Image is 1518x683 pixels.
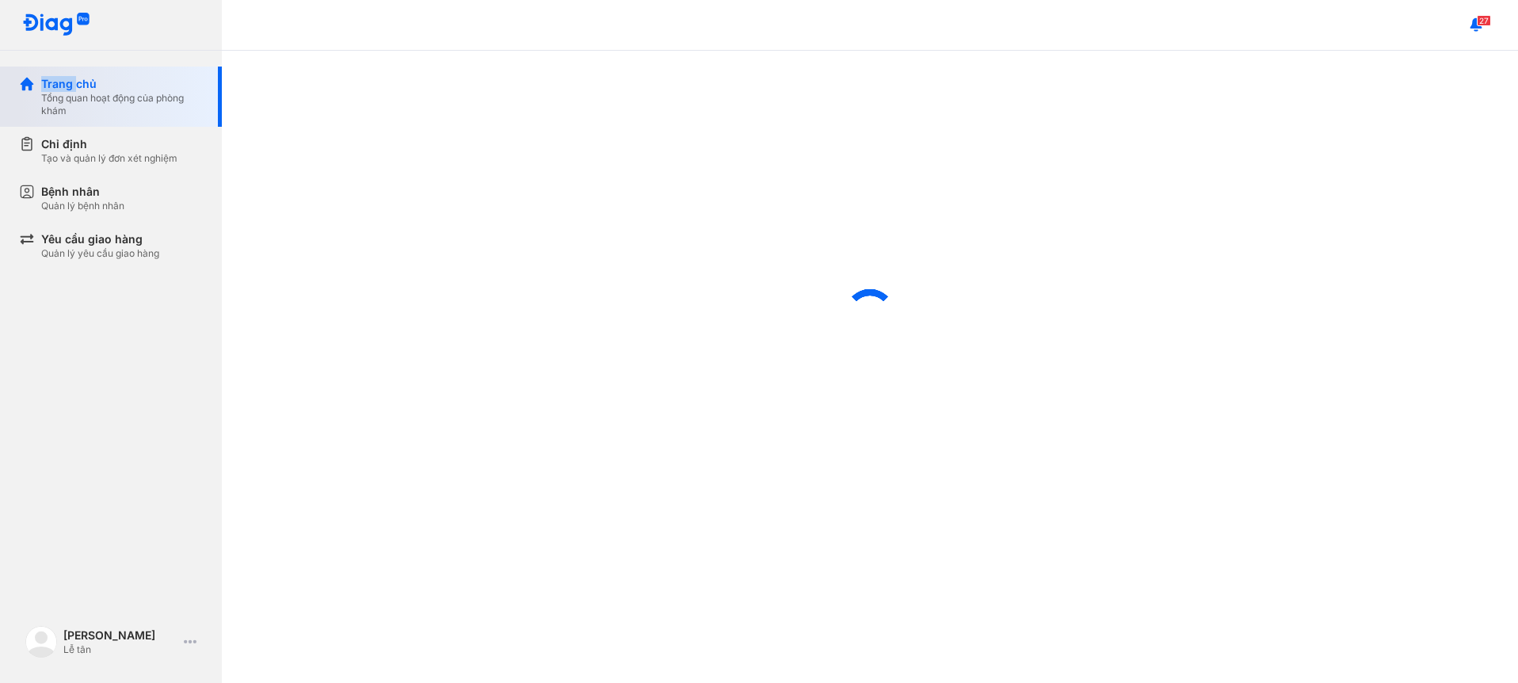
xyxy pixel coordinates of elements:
[41,76,203,92] div: Trang chủ
[41,247,159,260] div: Quản lý yêu cầu giao hàng
[41,184,124,200] div: Bệnh nhân
[41,200,124,212] div: Quản lý bệnh nhân
[22,13,90,37] img: logo
[63,643,177,656] div: Lễ tân
[41,152,177,165] div: Tạo và quản lý đơn xét nghiệm
[41,136,177,152] div: Chỉ định
[25,626,57,658] img: logo
[41,92,203,117] div: Tổng quan hoạt động của phòng khám
[1477,15,1491,26] span: 27
[63,628,177,643] div: [PERSON_NAME]
[41,231,159,247] div: Yêu cầu giao hàng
